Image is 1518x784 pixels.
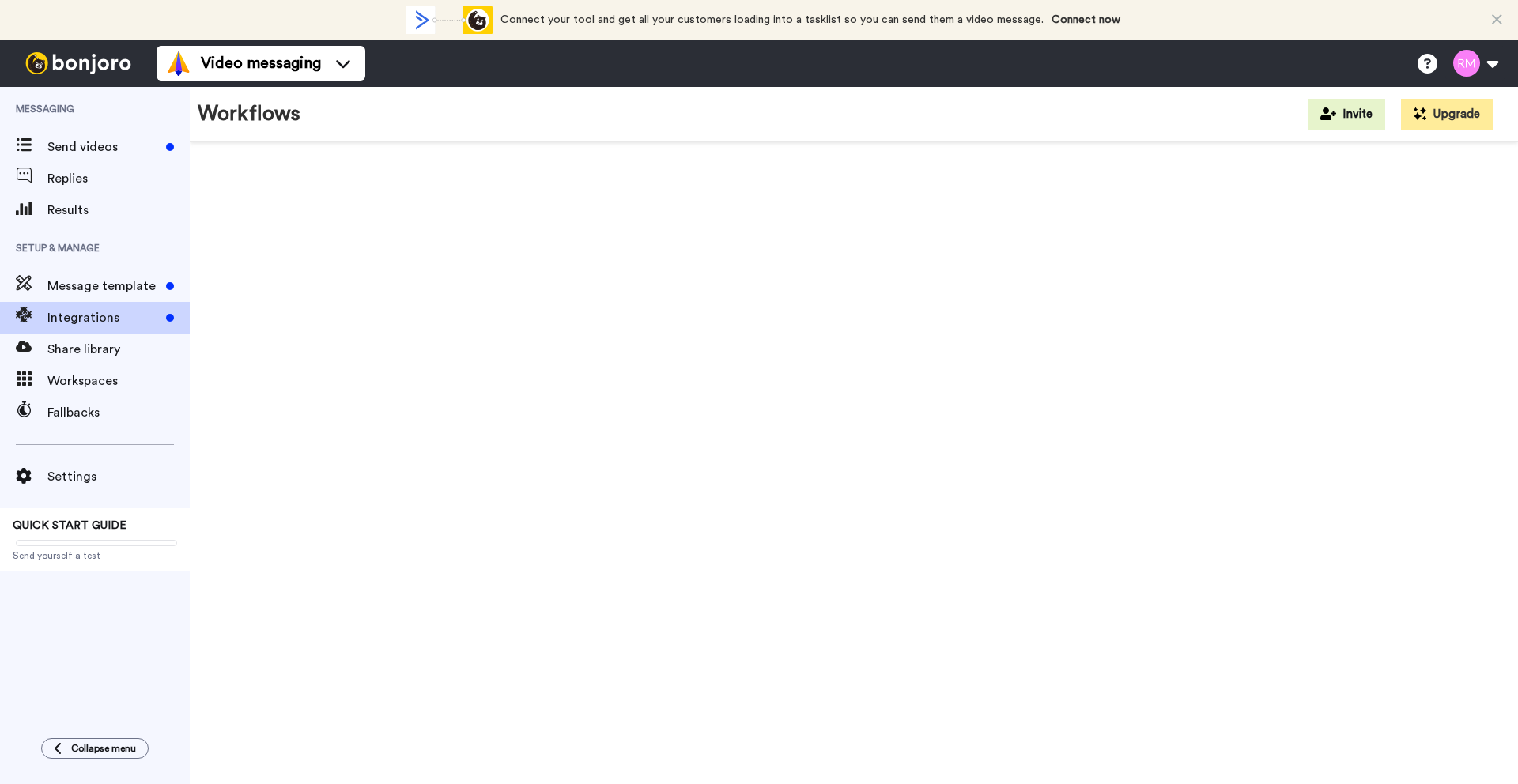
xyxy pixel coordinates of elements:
a: Connect now [1052,14,1120,25]
div: animation [406,6,493,34]
span: Results [47,201,190,220]
button: Collapse menu [41,738,149,759]
button: Invite [1308,99,1385,130]
span: Share library [47,340,190,359]
span: Integrations [47,308,160,327]
h1: Workflows [198,103,300,126]
span: Send yourself a test [13,549,177,562]
span: Fallbacks [47,403,190,422]
img: vm-color.svg [166,51,191,76]
img: bj-logo-header-white.svg [19,52,138,74]
span: Video messaging [201,52,321,74]
span: Send videos [47,138,160,156]
button: Upgrade [1401,99,1493,130]
span: Settings [47,467,190,486]
span: Replies [47,169,190,188]
span: Connect your tool and get all your customers loading into a tasklist so you can send them a video... [500,14,1044,25]
span: QUICK START GUIDE [13,520,126,531]
span: Message template [47,277,160,296]
span: Workspaces [47,371,190,390]
span: Collapse menu [71,742,136,755]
